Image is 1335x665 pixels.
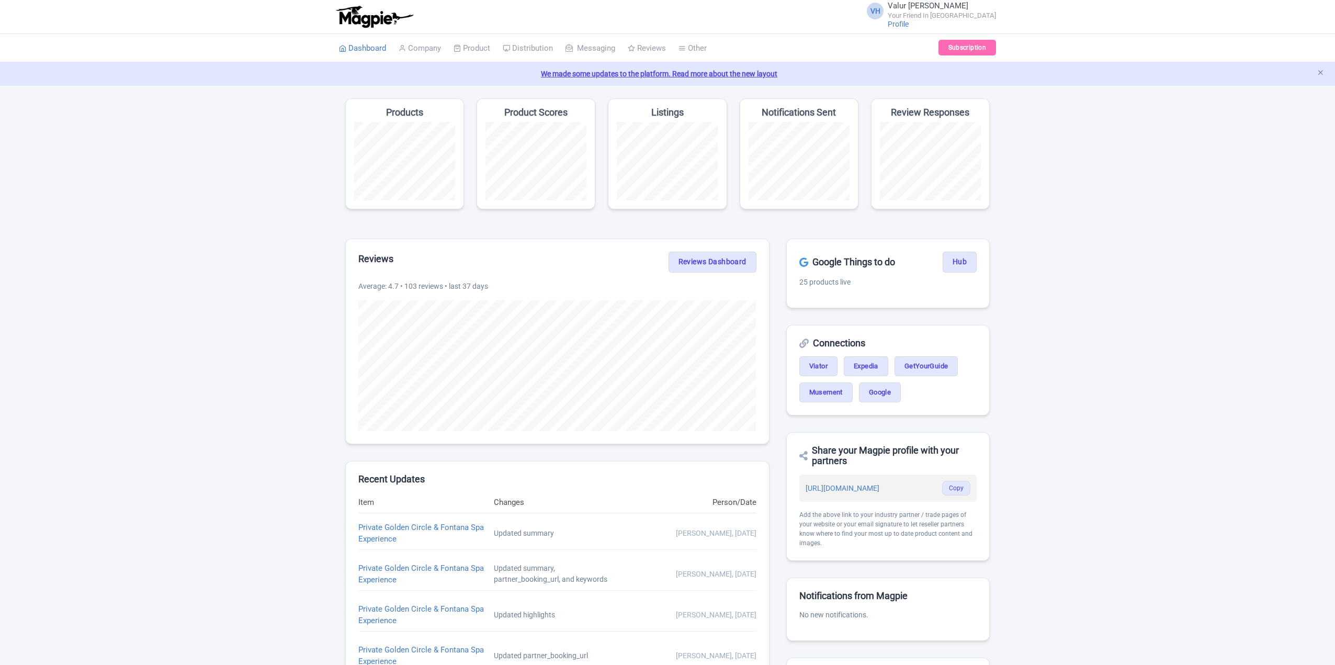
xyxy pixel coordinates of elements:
p: No new notifications. [799,610,977,621]
a: Private Golden Circle & Fontana Spa Experience [358,563,484,585]
div: [PERSON_NAME], [DATE] [629,569,756,580]
h2: Recent Updates [358,474,756,484]
h2: Reviews [358,254,397,264]
button: Close announcement [1317,67,1325,80]
a: Company [401,34,446,63]
div: Item [358,497,485,509]
div: Updated summary [494,528,621,539]
h2: Connections [799,338,977,348]
div: Changes [494,497,621,509]
h2: Google Things to do [799,257,903,267]
a: Product [458,34,497,63]
a: We made some updates to the platform. Read more about the new layout [6,69,1329,80]
img: logo-ab69f6fb50320c5b225c76a69d11143b.png [334,5,415,28]
a: Messaging [575,34,627,63]
a: Other [693,34,723,63]
h2: Notifications from Magpie [799,591,977,601]
div: Person/Date [629,497,756,509]
a: Musement [799,382,856,402]
h2: Share your Magpie profile with your partners [799,445,977,466]
a: [URL][DOMAIN_NAME] [806,484,885,493]
div: [PERSON_NAME], [DATE] [629,528,756,539]
a: Profile [878,19,899,28]
a: Hub [942,252,977,273]
div: Updated summary, partner_booking_url, and keywords [494,563,621,585]
span: VH [857,3,874,19]
a: Subscription [936,40,996,55]
h4: Products [384,107,425,118]
a: GetYourGuide [899,356,968,376]
h4: Listings [650,107,685,118]
a: Google [863,382,907,402]
h4: Notifications Sent [759,107,840,118]
div: Add the above link to your industry partner / trade pages of your website or your email signature... [799,510,977,548]
a: Private Golden Circle & Fontana Spa Experience [358,604,484,626]
a: Private Golden Circle & Fontana Spa Experience [358,523,484,544]
div: [PERSON_NAME], [DATE] [629,650,756,661]
h4: Product Scores [501,107,571,118]
a: Expedia [846,356,893,376]
div: Updated highlights [494,610,621,621]
a: Dashboard [339,34,389,63]
div: Updated partner_booking_url [494,650,621,661]
h4: Review Responses [887,107,974,118]
p: Average: 4.7 • 103 reviews • last 37 days [358,281,756,292]
div: [PERSON_NAME], [DATE] [629,610,756,621]
button: Copy [941,481,970,495]
a: VH Valur [PERSON_NAME] Your Friend In [GEOGRAPHIC_DATA] [851,2,996,19]
a: Distribution [510,34,562,63]
a: Reviews [639,34,680,63]
small: Your Friend In [GEOGRAPHIC_DATA] [878,12,996,19]
p: 25 products live [799,277,977,288]
a: Reviews Dashboard [662,252,756,273]
a: Viator [799,356,840,376]
span: Valur [PERSON_NAME] [878,1,962,11]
